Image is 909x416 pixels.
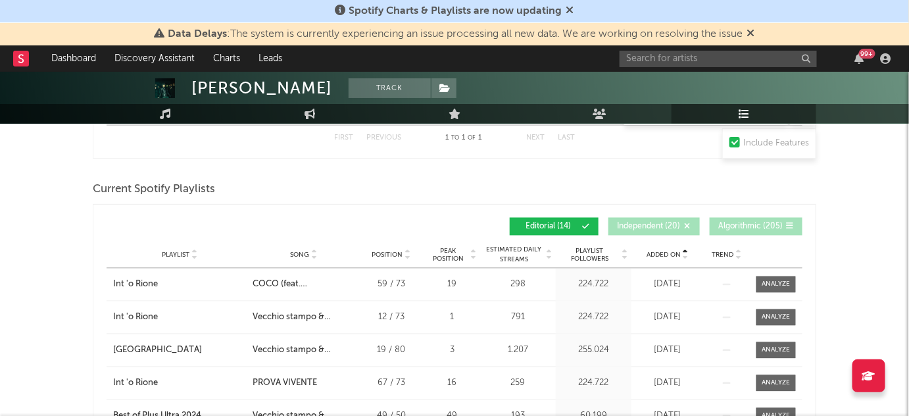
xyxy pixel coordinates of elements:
[204,45,249,72] a: Charts
[366,135,401,142] button: Previous
[559,247,620,263] span: Playlist Followers
[635,278,700,292] div: [DATE]
[635,344,700,357] div: [DATE]
[483,278,553,292] div: 298
[710,218,802,236] button: Algorithmic(205)
[559,278,628,292] div: 224.722
[362,344,421,357] div: 19 / 80
[712,251,734,259] span: Trend
[168,29,743,39] span: : The system is currently experiencing an issue processing all new data. We are working on resolv...
[428,247,469,263] span: Peak Position
[168,29,228,39] span: Data Delays
[253,377,317,390] div: PROVA VIVENTE
[635,377,700,390] div: [DATE]
[113,344,202,357] div: [GEOGRAPHIC_DATA]
[559,344,628,357] div: 255.024
[428,278,477,292] div: 19
[468,136,476,142] span: of
[559,311,628,325] div: 224.722
[428,344,477,357] div: 3
[608,218,700,236] button: Independent(20)
[428,377,477,390] div: 16
[291,251,310,259] span: Song
[483,344,553,357] div: 1.207
[113,344,246,357] a: [GEOGRAPHIC_DATA]
[113,377,246,390] a: Int 'o Rione
[113,377,158,390] div: Int 'o Rione
[113,278,246,292] a: Int 'o Rione
[93,182,215,197] span: Current Spotify Playlists
[105,45,204,72] a: Discovery Assistant
[747,29,755,39] span: Dismiss
[113,311,246,325] a: Int 'o Rione
[558,135,575,142] button: Last
[718,223,783,231] span: Algorithmic ( 205 )
[113,311,158,325] div: Int 'o Rione
[510,218,599,236] button: Editorial(14)
[253,278,355,292] div: COCO (feat. [GEOGRAPHIC_DATA])
[42,45,105,72] a: Dashboard
[372,251,403,259] span: Position
[334,135,353,142] button: First
[647,251,681,259] span: Added On
[617,223,680,231] span: Independent ( 20 )
[566,6,574,16] span: Dismiss
[162,251,189,259] span: Playlist
[526,135,545,142] button: Next
[349,78,431,98] button: Track
[253,344,355,357] div: Vecchio stampo & [GEOGRAPHIC_DATA]
[362,377,421,390] div: 67 / 73
[113,278,158,292] div: Int 'o Rione
[859,49,875,59] div: 99 +
[362,311,421,325] div: 12 / 73
[483,377,553,390] div: 259
[559,377,628,390] div: 224.722
[483,246,545,265] span: Estimated Daily Streams
[620,51,817,67] input: Search for artists
[743,136,809,151] div: Include Features
[362,278,421,292] div: 59 / 73
[253,311,355,325] div: Vecchio stampo & [GEOGRAPHIC_DATA]
[483,311,553,325] div: 791
[191,78,332,98] div: [PERSON_NAME]
[518,223,579,231] span: Editorial ( 14 )
[452,136,460,142] span: to
[855,53,864,64] button: 99+
[428,131,500,147] div: 1 1 1
[349,6,562,16] span: Spotify Charts & Playlists are now updating
[428,311,477,325] div: 1
[635,311,700,325] div: [DATE]
[249,45,291,72] a: Leads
